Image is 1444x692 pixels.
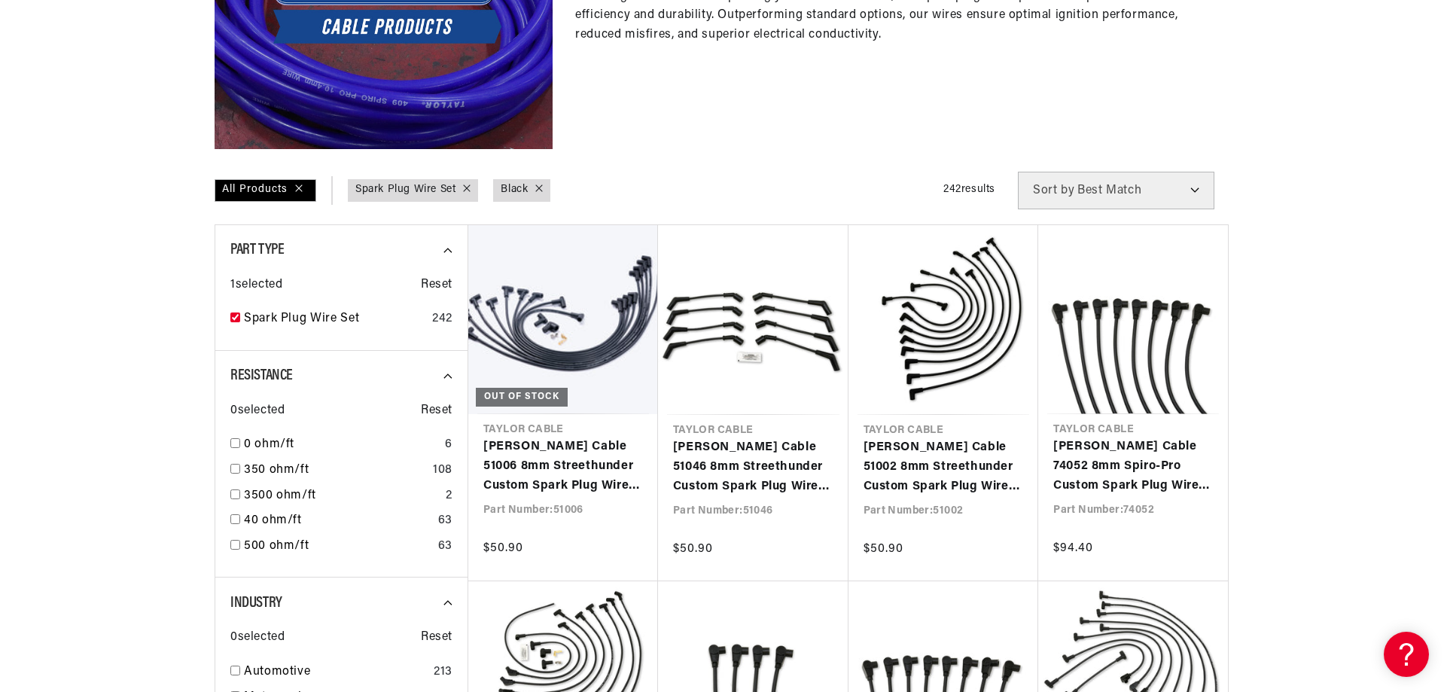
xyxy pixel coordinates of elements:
[230,276,282,295] span: 1 selected
[230,368,293,383] span: Resistance
[244,537,432,556] a: 500 ohm/ft
[434,663,452,682] div: 213
[1018,172,1214,209] select: Sort by
[446,486,452,506] div: 2
[230,596,282,611] span: Industry
[421,276,452,295] span: Reset
[215,179,316,202] div: All Products
[673,438,833,496] a: [PERSON_NAME] Cable 51046 8mm Streethunder Custom Spark Plug Wires 8 cyl 11in 135 black
[244,486,440,506] a: 3500 ohm/ft
[244,461,427,480] a: 350 ohm/ft
[438,537,452,556] div: 63
[438,511,452,531] div: 63
[432,309,452,329] div: 242
[483,437,643,495] a: [PERSON_NAME] Cable 51006 8mm Streethunder Custom Spark Plug Wires 8 cyl black
[230,242,284,258] span: Part Type
[501,181,528,198] a: Black
[445,435,452,455] div: 6
[421,628,452,648] span: Reset
[244,663,428,682] a: Automotive
[1033,184,1074,197] span: Sort by
[244,435,439,455] a: 0 ohm/ft
[943,184,995,195] span: 242 results
[1053,437,1213,495] a: [PERSON_NAME] Cable 74052 8mm Spiro-Pro Custom Spark Plug Wires 8 cyl black
[421,401,452,421] span: Reset
[230,401,285,421] span: 0 selected
[244,511,432,531] a: 40 ohm/ft
[244,309,426,329] a: Spark Plug Wire Set
[355,181,455,198] a: Spark Plug Wire Set
[864,438,1024,496] a: [PERSON_NAME] Cable 51002 8mm Streethunder Custom Spark Plug Wires 8 cyl black
[230,628,285,648] span: 0 selected
[433,461,452,480] div: 108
